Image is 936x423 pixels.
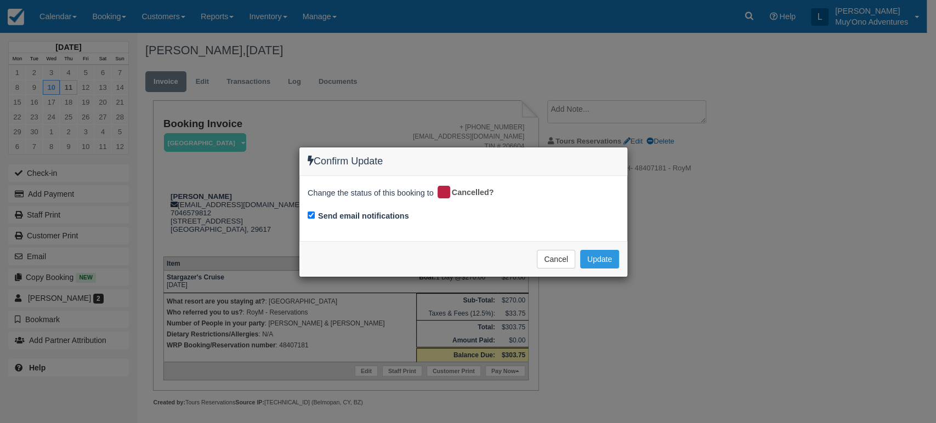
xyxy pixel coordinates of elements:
[318,210,409,222] label: Send email notifications
[308,187,434,202] span: Change the status of this booking to
[537,250,575,268] button: Cancel
[436,184,502,202] div: Cancelled?
[580,250,619,268] button: Update
[308,156,619,167] h4: Confirm Update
